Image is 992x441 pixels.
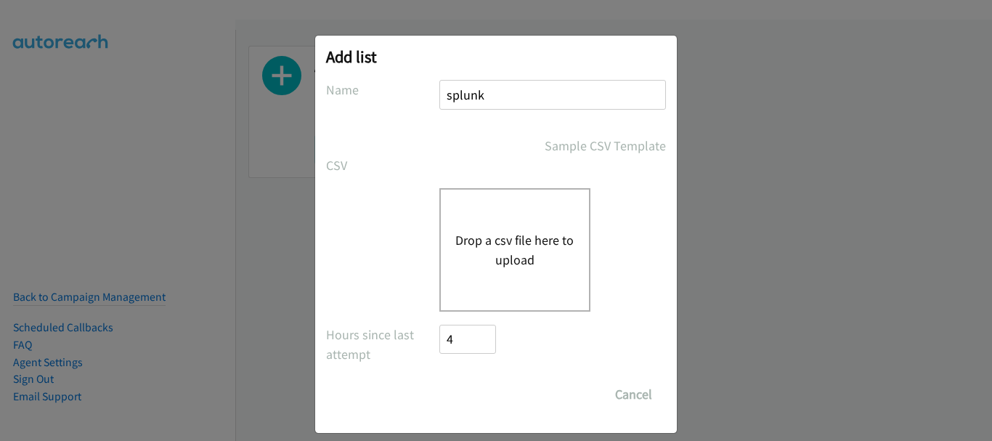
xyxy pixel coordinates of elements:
[455,230,574,270] button: Drop a csv file here to upload
[601,380,666,409] button: Cancel
[950,163,992,278] iframe: Resource Center
[869,378,981,430] iframe: Checklist
[326,46,666,67] h2: Add list
[326,80,439,100] label: Name
[326,325,439,364] label: Hours since last attempt
[545,136,666,155] a: Sample CSV Template
[326,155,439,175] label: CSV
